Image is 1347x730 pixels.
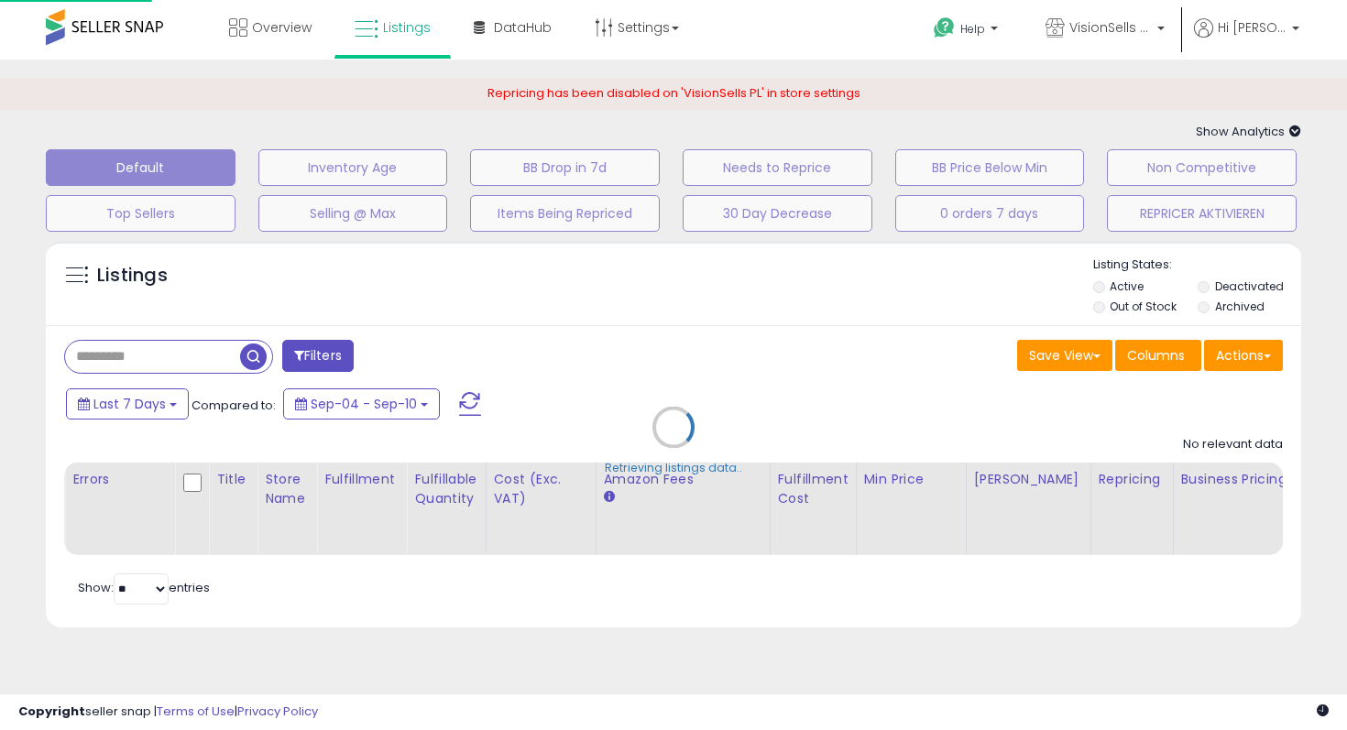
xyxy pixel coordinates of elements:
[18,703,85,720] strong: Copyright
[157,703,235,720] a: Terms of Use
[383,18,431,37] span: Listings
[46,195,235,232] button: Top Sellers
[237,703,318,720] a: Privacy Policy
[895,149,1085,186] button: BB Price Below Min
[252,18,312,37] span: Overview
[683,149,872,186] button: Needs to Reprice
[494,18,552,37] span: DataHub
[258,195,448,232] button: Selling @ Max
[919,3,1016,60] a: Help
[1218,18,1287,37] span: Hi [PERSON_NAME]
[470,195,660,232] button: Items Being Repriced
[18,703,318,721] div: seller snap | |
[683,195,872,232] button: 30 Day Decrease
[487,84,860,102] span: Repricing has been disabled on 'VisionSells PL' in store settings
[605,459,742,475] div: Retrieving listings data..
[1107,149,1297,186] button: Non Competitive
[895,195,1085,232] button: 0 orders 7 days
[960,21,985,37] span: Help
[1196,123,1301,140] span: Show Analytics
[46,149,235,186] button: Default
[1194,18,1299,60] a: Hi [PERSON_NAME]
[1069,18,1152,37] span: VisionSells NL
[470,149,660,186] button: BB Drop in 7d
[933,16,956,39] i: Get Help
[258,149,448,186] button: Inventory Age
[1107,195,1297,232] button: REPRICER AKTIVIEREN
